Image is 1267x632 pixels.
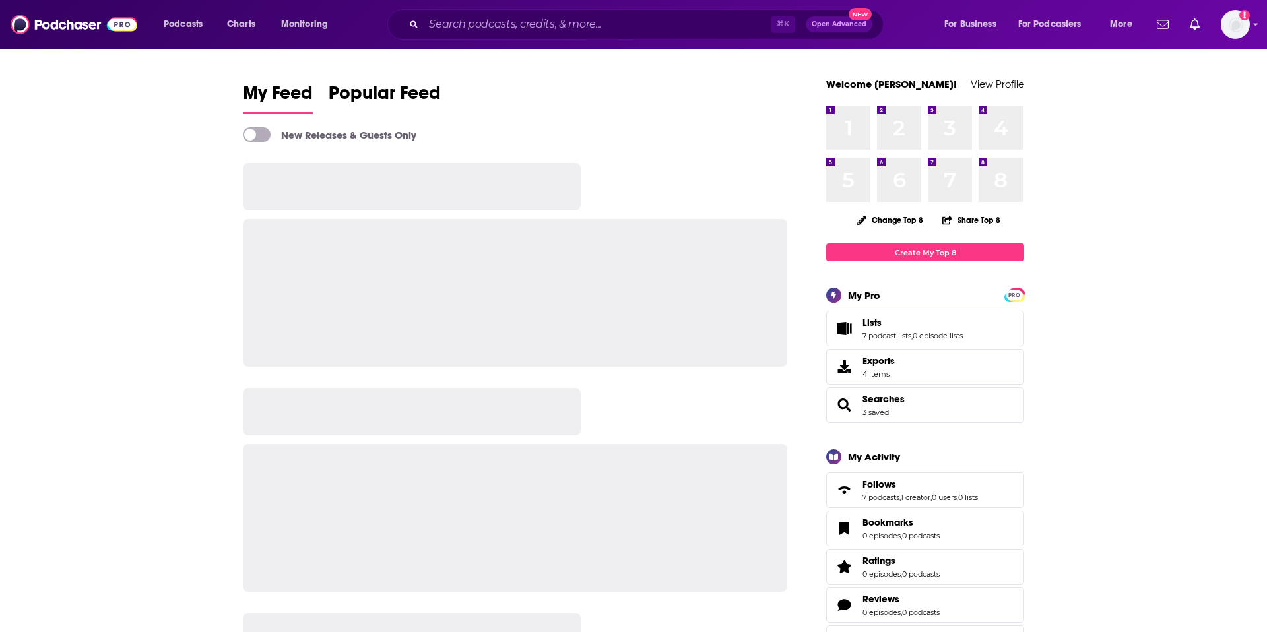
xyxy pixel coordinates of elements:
span: Exports [862,355,895,367]
span: Reviews [826,587,1024,623]
a: 0 episode lists [913,331,963,340]
a: Lists [831,319,857,338]
button: open menu [272,14,345,35]
span: , [911,331,913,340]
a: New Releases & Guests Only [243,127,416,142]
button: Share Top 8 [942,207,1001,233]
a: Show notifications dropdown [1152,13,1174,36]
a: Bookmarks [831,519,857,538]
a: 0 podcasts [902,608,940,617]
a: Exports [826,349,1024,385]
span: Follows [862,478,896,490]
a: 0 users [932,493,957,502]
a: 7 podcasts [862,493,899,502]
a: Reviews [862,593,940,605]
span: Podcasts [164,15,203,34]
span: Bookmarks [862,517,913,528]
span: Bookmarks [826,511,1024,546]
span: Lists [826,311,1024,346]
span: , [901,569,902,579]
img: User Profile [1221,10,1250,39]
a: Lists [862,317,963,329]
a: Follows [831,481,857,499]
span: Logged in as ldigiovine [1221,10,1250,39]
button: Open AdvancedNew [806,16,872,32]
a: Follows [862,478,978,490]
span: Open Advanced [812,21,866,28]
a: Searches [862,393,905,405]
a: 0 episodes [862,531,901,540]
img: Podchaser - Follow, Share and Rate Podcasts [11,12,137,37]
div: My Activity [848,451,900,463]
span: Exports [831,358,857,376]
button: Change Top 8 [849,212,931,228]
span: Follows [826,472,1024,508]
a: Charts [218,14,263,35]
a: 7 podcast lists [862,331,911,340]
a: 0 lists [958,493,978,502]
a: Ratings [862,555,940,567]
span: , [899,493,901,502]
div: My Pro [848,289,880,301]
a: Ratings [831,557,857,576]
a: Bookmarks [862,517,940,528]
button: open menu [935,14,1013,35]
span: , [930,493,932,502]
a: Popular Feed [329,82,441,114]
a: Welcome [PERSON_NAME]! [826,78,957,90]
span: Monitoring [281,15,328,34]
button: open menu [154,14,220,35]
a: 3 saved [862,408,889,417]
span: , [901,531,902,540]
input: Search podcasts, credits, & more... [424,14,771,35]
a: 0 episodes [862,608,901,617]
a: Reviews [831,596,857,614]
div: Search podcasts, credits, & more... [400,9,896,40]
svg: Add a profile image [1239,10,1250,20]
a: Show notifications dropdown [1185,13,1205,36]
a: My Feed [243,82,313,114]
span: Reviews [862,593,899,605]
span: Lists [862,317,882,329]
a: 0 podcasts [902,569,940,579]
span: ⌘ K [771,16,795,33]
a: 1 creator [901,493,930,502]
a: View Profile [971,78,1024,90]
a: 0 podcasts [902,531,940,540]
a: Create My Top 8 [826,243,1024,261]
a: 0 episodes [862,569,901,579]
span: , [901,608,902,617]
span: , [957,493,958,502]
button: Show profile menu [1221,10,1250,39]
span: For Podcasters [1018,15,1082,34]
a: PRO [1006,290,1022,300]
a: Searches [831,396,857,414]
span: Ratings [862,555,895,567]
span: For Business [944,15,996,34]
span: Ratings [826,549,1024,585]
button: open menu [1010,14,1101,35]
span: 4 items [862,369,895,379]
span: Charts [227,15,255,34]
span: My Feed [243,82,313,112]
button: open menu [1101,14,1149,35]
span: Popular Feed [329,82,441,112]
span: New [849,8,872,20]
span: Searches [826,387,1024,423]
span: More [1110,15,1132,34]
